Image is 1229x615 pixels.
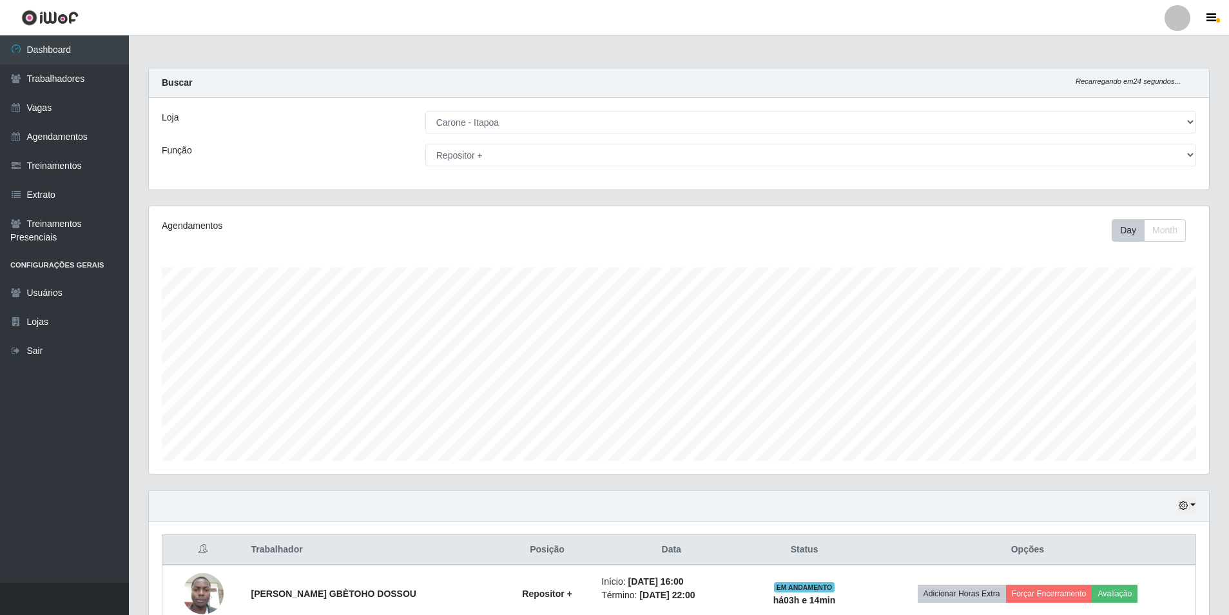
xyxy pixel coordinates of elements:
time: [DATE] 16:00 [628,576,684,587]
button: Adicionar Horas Extra [918,585,1006,603]
div: First group [1112,219,1186,242]
li: Término: [601,589,741,602]
th: Trabalhador [244,535,501,565]
strong: [PERSON_NAME] GBÈTOHO DOSSOU [251,589,416,599]
i: Recarregando em 24 segundos... [1076,77,1181,85]
div: Agendamentos [162,219,581,233]
li: Início: [601,575,741,589]
th: Posição [501,535,594,565]
button: Day [1112,219,1145,242]
div: Toolbar with button groups [1112,219,1196,242]
strong: há 03 h e 14 min [773,595,836,605]
th: Data [594,535,749,565]
button: Month [1144,219,1186,242]
label: Função [162,144,192,157]
button: Forçar Encerramento [1006,585,1092,603]
img: CoreUI Logo [21,10,79,26]
time: [DATE] 22:00 [639,590,695,600]
button: Avaliação [1092,585,1137,603]
th: Status [749,535,860,565]
label: Loja [162,111,179,124]
span: EM ANDAMENTO [774,582,835,592]
strong: Repositor + [522,589,572,599]
strong: Buscar [162,77,192,88]
th: Opções [860,535,1196,565]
